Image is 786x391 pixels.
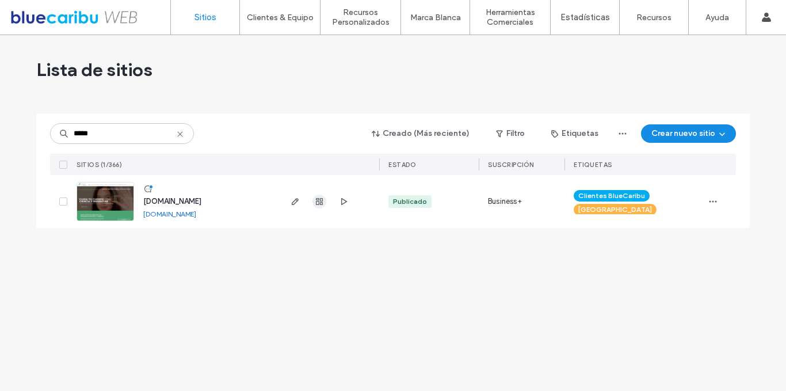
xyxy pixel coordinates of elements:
label: Ayuda [705,13,729,22]
span: Lista de sitios [36,58,152,81]
a: [DOMAIN_NAME] [143,210,196,218]
label: Clientes & Equipo [247,13,314,22]
label: Marca Blanca [410,13,461,22]
span: Clientes BlueCaribu [578,191,645,201]
label: Estadísticas [560,12,610,22]
button: Etiquetas [541,124,609,143]
span: [GEOGRAPHIC_DATA] [578,204,652,215]
span: Ayuda [25,8,56,18]
span: Business+ [488,196,522,207]
span: SITIOS (1/366) [77,161,122,169]
span: ETIQUETAS [574,161,612,169]
label: Recursos [636,13,671,22]
span: ESTADO [388,161,416,169]
button: Creado (Más reciente) [362,124,480,143]
label: Herramientas Comerciales [470,7,550,27]
button: Filtro [484,124,536,143]
label: Sitios [194,12,216,22]
div: Publicado [393,196,427,207]
a: [DOMAIN_NAME] [143,197,201,206]
span: Suscripción [488,161,534,169]
label: Recursos Personalizados [320,7,400,27]
button: Crear nuevo sitio [641,124,736,143]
